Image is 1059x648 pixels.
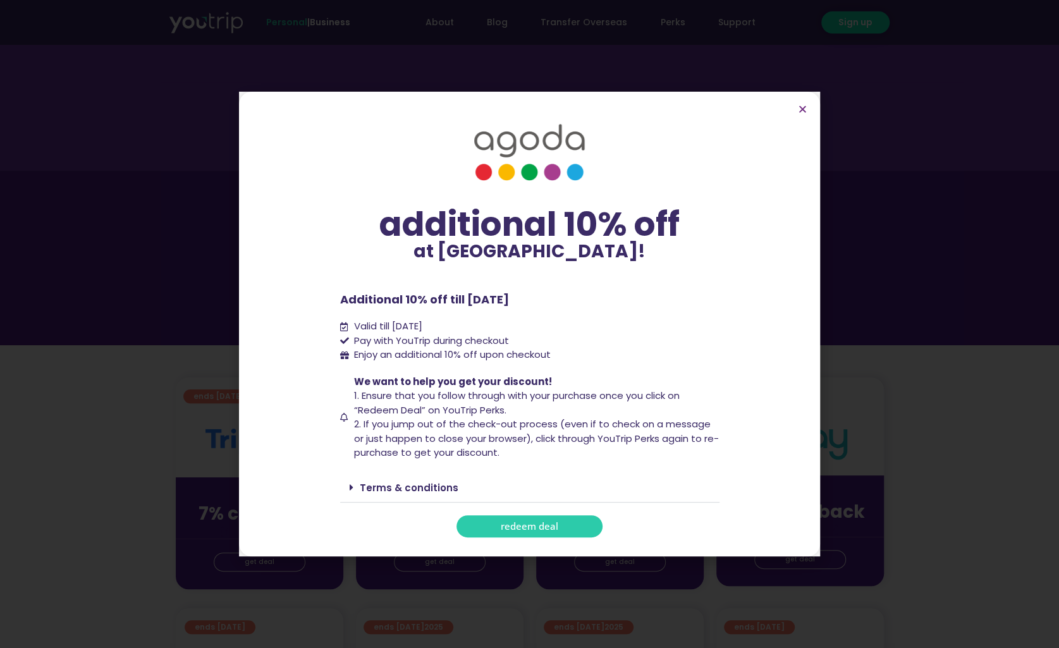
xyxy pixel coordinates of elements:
a: redeem deal [456,515,603,537]
div: Terms & conditions [340,473,719,503]
span: redeem deal [501,522,558,531]
a: Close [798,104,807,114]
div: additional 10% off [340,206,719,243]
span: Enjoy an additional 10% off upon checkout [354,348,551,361]
span: Valid till [DATE] [351,319,422,334]
span: 2. If you jump out of the check-out process (even if to check on a message or just happen to clos... [354,417,719,459]
p: Additional 10% off till [DATE] [340,291,719,308]
span: 1. Ensure that you follow through with your purchase once you click on “Redeem Deal” on YouTrip P... [354,389,680,417]
a: Terms & conditions [360,481,458,494]
span: Pay with YouTrip during checkout [351,334,509,348]
p: at [GEOGRAPHIC_DATA]! [340,243,719,260]
span: We want to help you get your discount! [354,375,552,388]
